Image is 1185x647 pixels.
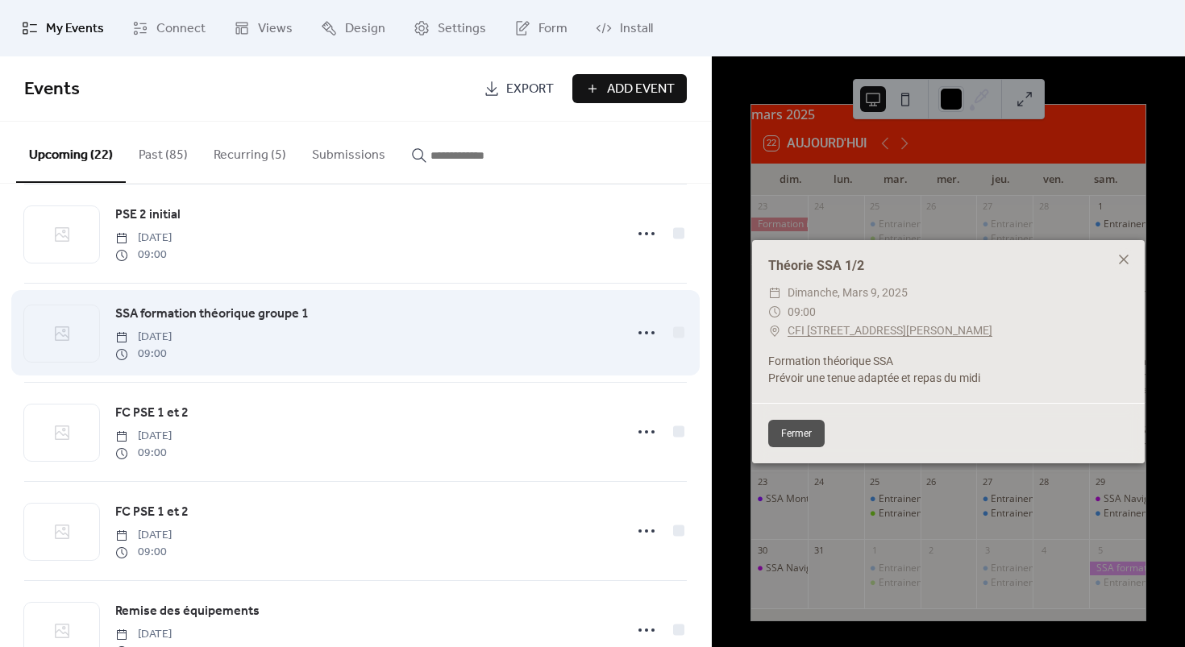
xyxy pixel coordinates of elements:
[768,303,781,322] div: ​
[472,74,566,103] a: Export
[115,602,260,621] span: Remise des équipements
[345,19,385,39] span: Design
[115,346,172,363] span: 09:00
[788,321,992,341] a: CFI [STREET_ADDRESS][PERSON_NAME]
[10,6,116,50] a: My Events
[401,6,498,50] a: Settings
[115,247,172,263] span: 09:00
[788,303,816,322] span: 09:00
[126,122,201,181] button: Past (85)
[115,527,172,544] span: [DATE]
[506,80,554,99] span: Export
[572,74,687,103] button: Add Event
[115,205,181,225] span: PSE 2 initial
[46,19,104,39] span: My Events
[115,601,260,622] a: Remise des équipements
[502,6,580,50] a: Form
[120,6,218,50] a: Connect
[201,122,299,181] button: Recurring (5)
[115,404,189,423] span: FC PSE 1 et 2
[299,122,398,181] button: Submissions
[24,72,80,107] span: Events
[768,420,825,447] button: Fermer
[607,80,675,99] span: Add Event
[115,428,172,445] span: [DATE]
[768,284,781,303] div: ​
[16,122,126,183] button: Upcoming (22)
[115,544,172,561] span: 09:00
[115,329,172,346] span: [DATE]
[620,19,653,39] span: Install
[115,626,172,643] span: [DATE]
[115,304,309,325] a: SSA formation théorique groupe 1
[115,305,309,324] span: SSA formation théorique groupe 1
[258,19,293,39] span: Views
[584,6,665,50] a: Install
[115,502,189,523] a: FC PSE 1 et 2
[115,205,181,226] a: PSE 2 initial
[309,6,397,50] a: Design
[752,353,1145,387] div: Formation théorique SSA Prévoir une tenue adaptée et repas du midi
[156,19,206,39] span: Connect
[752,256,1145,276] div: Théorie SSA 1/2
[768,321,781,341] div: ​
[788,284,908,303] span: dimanche, mars 9, 2025
[115,403,189,424] a: FC PSE 1 et 2
[115,230,172,247] span: [DATE]
[115,445,172,462] span: 09:00
[538,19,568,39] span: Form
[438,19,486,39] span: Settings
[115,503,189,522] span: FC PSE 1 et 2
[222,6,305,50] a: Views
